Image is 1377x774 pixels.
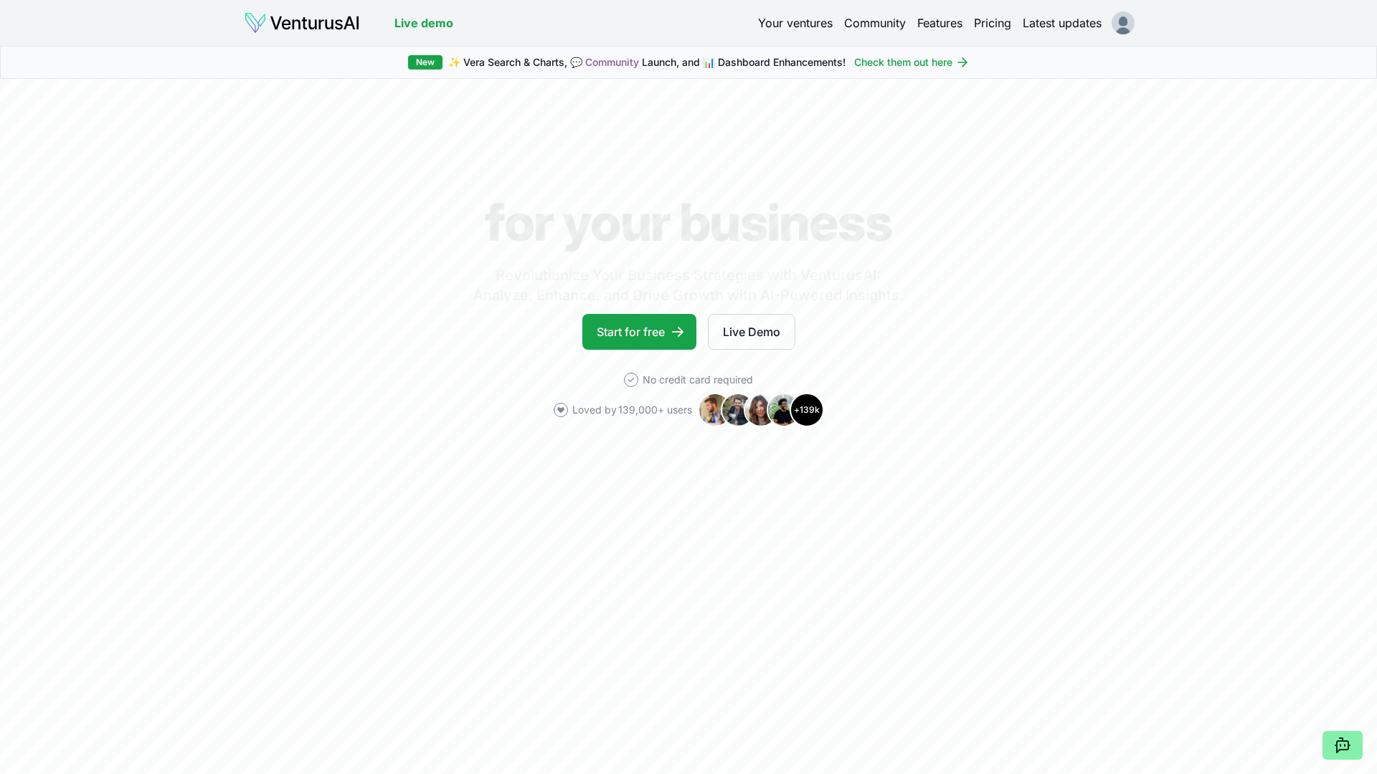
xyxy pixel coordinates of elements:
[698,393,732,427] img: Avatar 1
[1023,14,1102,32] a: Latest updates
[767,393,801,427] img: Avatar 4
[917,14,962,32] a: Features
[408,55,443,70] div: New
[758,14,833,32] a: Your ventures
[448,55,846,70] span: ✨ Vera Search & Charts, 💬 Launch, and 📊 Dashboard Enhancements!
[585,56,639,68] a: Community
[744,393,778,427] img: Avatar 3
[721,393,755,427] img: Avatar 2
[1112,11,1135,34] img: default_profile_normal.png
[974,14,1011,32] a: Pricing
[708,314,795,350] a: Live Demo
[394,14,453,32] a: Live demo
[844,14,906,32] a: Community
[854,55,970,70] a: Check them out here
[244,11,360,34] img: logo
[582,314,696,350] a: Start for free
